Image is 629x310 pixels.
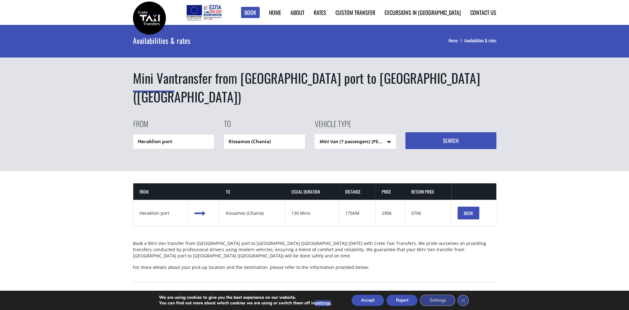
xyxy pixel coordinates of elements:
h1: transfer from [GEOGRAPHIC_DATA] port to [GEOGRAPHIC_DATA] ([GEOGRAPHIC_DATA]) [133,69,496,106]
button: Accept [352,295,384,306]
img: Crete Taxi Transfers | Taxi transfer from Heraklion port to Kissamos (Chania) | Crete Taxi Transfers [133,2,166,35]
div: 290€ [382,210,399,216]
th: FROM [133,183,189,200]
a: BOOK [458,207,479,220]
span: Mini Van [133,68,174,92]
div: Heraklion port [139,210,182,216]
p: You can find out more about which cookies we are using or switch them off in . [159,300,332,306]
li: Availabilities & rates [464,37,496,44]
div: 130 Mins [291,210,332,216]
a: Rates [314,8,326,16]
label: To [224,118,231,134]
th: TO [219,183,285,200]
a: Book [241,7,260,18]
a: Home [449,37,464,44]
button: Close GDPR Cookie Banner [458,295,469,306]
div: 570€ [411,210,445,216]
button: Settings [420,295,455,306]
th: PRICE [376,183,405,200]
div: Availabilities & rates [133,25,331,56]
th: USUAL DURATION [285,183,339,200]
input: Drop-off location [224,134,305,149]
a: About [290,8,304,16]
a: Crete Taxi Transfers | Taxi transfer from Heraklion port to Kissamos (Chania) | Crete Taxi Transfers [133,14,166,21]
input: Pickup location [133,134,215,149]
p: Book a Mini Van transfer from [GEOGRAPHIC_DATA] port to [GEOGRAPHIC_DATA] ([GEOGRAPHIC_DATA]) [DA... [133,240,496,264]
button: Reject [386,295,417,306]
img: e-bannersEUERDF180X90.jpg [185,3,222,22]
div: Kissamos (Chania) [226,210,279,216]
label: Vehicle type [315,118,351,134]
button: settings [315,300,331,306]
button: Search [405,132,496,149]
p: We are using cookies to give you the best experience on our website. [159,295,332,300]
p: For more details about your pick-up location and the destination, please refer to the information... [133,264,496,276]
label: From [133,118,148,134]
div: 175KM [345,210,369,216]
a: Home [269,8,281,16]
th: RETURN PRICE [405,183,451,200]
th: DISTANCE [339,183,376,200]
a: Contact us [470,8,496,16]
span: Mini Van (7 passengers) [PERSON_NAME] [315,134,396,149]
a: Custom Transfer [335,8,375,16]
a: Excursions in [GEOGRAPHIC_DATA] [385,8,461,16]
